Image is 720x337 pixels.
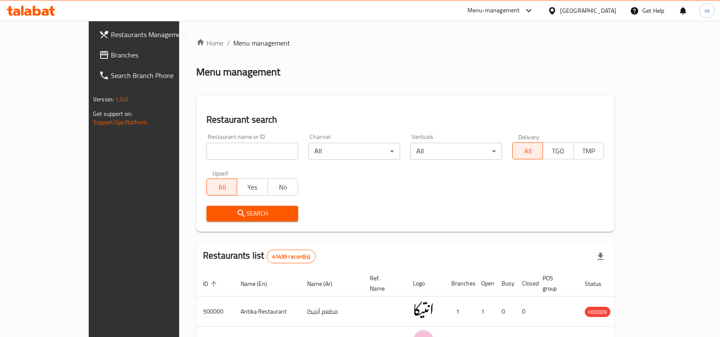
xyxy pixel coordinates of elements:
th: Branches [444,271,474,297]
a: Branches [92,45,209,65]
button: All [206,179,237,196]
span: TGO [546,145,570,157]
th: Closed [515,271,536,297]
span: Status [585,279,613,289]
button: No [267,179,298,196]
button: TMP [573,142,604,159]
span: Name (Ar) [307,279,343,289]
span: HIDDEN [585,307,610,317]
span: ID [203,279,219,289]
button: TGO [543,142,573,159]
img: Antika Restaurant [413,299,434,320]
td: 0 [515,297,536,327]
span: TMP [577,145,601,157]
a: Support.OpsPlatform [93,117,147,128]
nav: breadcrumb [196,38,614,48]
span: 1.0.0 [115,94,128,105]
td: 500000 [196,297,234,327]
div: All [308,143,400,160]
span: Yes [241,181,264,193]
span: Branches [111,50,202,60]
a: Restaurants Management [92,24,209,45]
th: Logo [406,271,444,297]
button: Search [206,206,298,222]
label: Upsell [212,170,228,176]
button: Yes [237,179,267,196]
span: All [516,145,540,157]
span: Search Branch Phone [111,70,202,81]
td: 1 [474,297,495,327]
label: Delivery [518,134,540,140]
th: Busy [495,271,515,297]
div: Menu-management [467,6,520,16]
h2: Restaurants list [203,249,316,263]
h2: Restaurant search [206,113,604,126]
td: Antika Restaurant [234,297,300,327]
span: m [705,6,710,15]
td: 1 [444,297,474,327]
div: Total records count [267,250,316,263]
div: [GEOGRAPHIC_DATA] [560,6,616,15]
input: Search for restaurant name or ID.. [206,143,298,160]
a: Home [196,38,224,48]
span: 41439 record(s) [267,253,315,261]
span: Get support on: [93,108,132,119]
a: Search Branch Phone [92,65,209,86]
span: Restaurants Management [111,29,202,40]
li: / [227,38,230,48]
span: No [271,181,295,193]
th: Open [474,271,495,297]
span: Menu management [233,38,290,48]
button: All [512,142,543,159]
span: Ref. Name [370,273,396,294]
span: All [210,181,234,193]
span: Search [213,208,291,219]
div: All [410,143,502,160]
td: 0 [495,297,515,327]
span: POS group [543,273,568,294]
td: مطعم أنتيكا [300,297,363,327]
span: Version: [93,94,114,105]
span: Name (En) [241,279,278,289]
h2: Menu management [196,65,280,79]
div: Export file [590,246,611,267]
